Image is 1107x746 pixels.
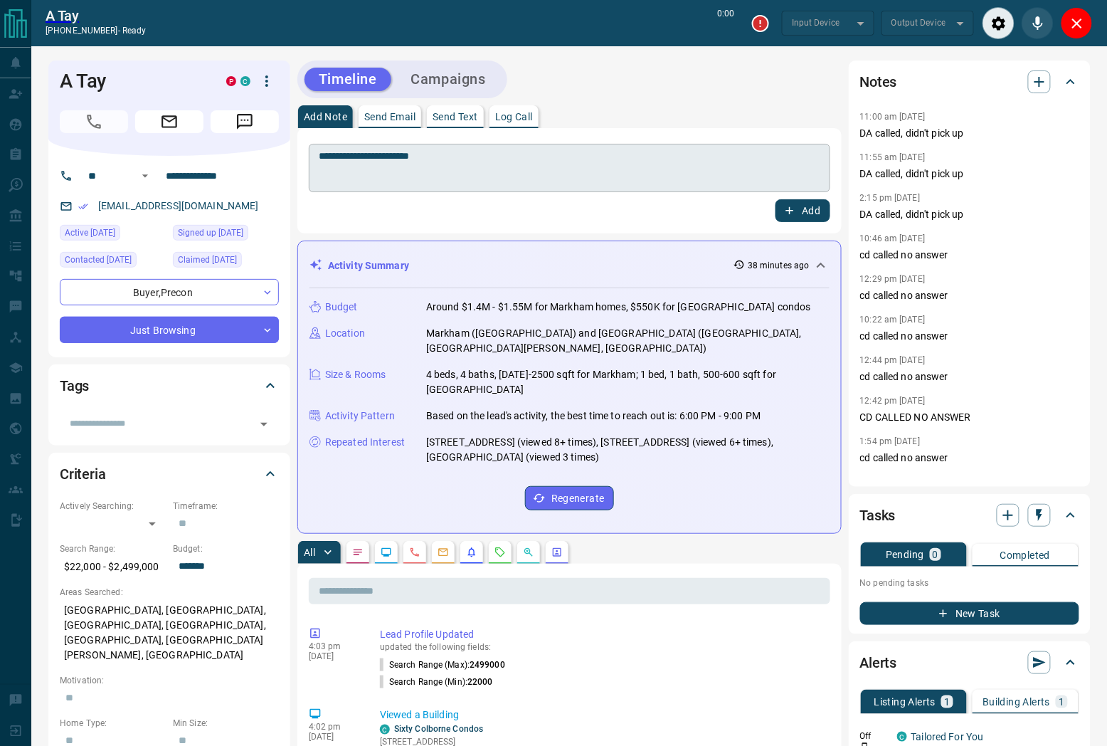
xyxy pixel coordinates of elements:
[309,722,359,732] p: 4:02 pm
[173,542,279,555] p: Budget:
[325,326,365,341] p: Location
[426,435,830,465] p: [STREET_ADDRESS] (viewed 8+ times), [STREET_ADDRESS] (viewed 6+ times), [GEOGRAPHIC_DATA] (viewed...
[860,410,1079,425] p: CD CALLED NO ANSWER
[60,110,128,133] span: Call
[60,542,166,555] p: Search Range:
[860,167,1079,182] p: DA called, didn't pick up
[309,651,359,661] p: [DATE]
[860,152,926,162] p: 11:55 am [DATE]
[364,112,415,122] p: Send Email
[325,300,358,315] p: Budget
[60,374,89,397] h2: Tags
[211,110,279,133] span: Message
[467,677,493,687] span: 22000
[304,547,315,557] p: All
[325,367,386,382] p: Size & Rooms
[860,248,1079,263] p: cd called no answer
[433,112,478,122] p: Send Text
[78,201,88,211] svg: Email Verified
[325,435,405,450] p: Repeated Interest
[60,225,166,245] div: Fri Oct 10 2025
[860,504,896,527] h2: Tasks
[860,355,926,365] p: 12:44 pm [DATE]
[60,317,279,343] div: Just Browsing
[860,315,926,325] p: 10:22 am [DATE]
[860,274,926,284] p: 12:29 pm [DATE]
[426,409,761,424] p: Based on the lead's activity, the best time to reach out is: 6:00 PM - 9:00 PM
[1059,697,1064,707] p: 1
[60,674,279,687] p: Motivation:
[897,732,907,742] div: condos.ca
[137,167,154,184] button: Open
[426,367,830,397] p: 4 beds, 4 baths, [DATE]-2500 sqft for Markham; 1 bed, 1 bath, 500-600 sqft for [GEOGRAPHIC_DATA]
[860,70,897,93] h2: Notes
[380,642,825,652] p: updated the following fields:
[775,199,830,222] button: Add
[860,436,921,446] p: 1:54 pm [DATE]
[65,253,132,267] span: Contacted [DATE]
[325,409,395,424] p: Activity Pattern
[173,717,279,730] p: Min Size:
[309,732,359,742] p: [DATE]
[860,193,921,203] p: 2:15 pm [DATE]
[394,724,483,734] a: Sixty Colborne Condos
[1061,7,1093,39] div: Close
[495,112,533,122] p: Log Call
[328,258,409,273] p: Activity Summary
[860,288,1079,303] p: cd called no answer
[98,200,259,211] a: [EMAIL_ADDRESS][DOMAIN_NAME]
[46,7,146,24] a: A Tay
[65,226,115,240] span: Active [DATE]
[178,253,237,267] span: Claimed [DATE]
[135,110,203,133] span: Email
[860,396,926,406] p: 12:42 pm [DATE]
[748,259,810,272] p: 38 minutes ago
[173,252,279,272] div: Mon Nov 01 2021
[911,731,984,742] a: Tailored For You
[60,369,279,403] div: Tags
[860,329,1079,344] p: cd called no answer
[60,463,106,485] h2: Criteria
[551,547,563,558] svg: Agent Actions
[226,76,236,86] div: property.ca
[860,126,1079,141] p: DA called, didn't pick up
[380,708,825,723] p: Viewed a Building
[60,717,166,730] p: Home Type:
[240,76,250,86] div: condos.ca
[60,279,279,305] div: Buyer , Precon
[860,207,1079,222] p: DA called, didn't pick up
[380,725,390,735] div: condos.ca
[46,24,146,37] p: [PHONE_NUMBER] -
[380,658,505,671] p: Search Range (Max) :
[982,697,1050,707] p: Building Alerts
[60,555,166,579] p: $22,000 - $2,499,000
[60,500,166,513] p: Actively Searching:
[982,7,1015,39] div: Audio Settings
[523,547,534,558] svg: Opportunities
[173,225,279,245] div: Tue Jul 04 2017
[860,233,926,243] p: 10:46 am [DATE]
[381,547,392,558] svg: Lead Browsing Activity
[466,547,477,558] svg: Listing Alerts
[426,300,811,315] p: Around $1.4M - $1.55M for Markham homes, $550K for [GEOGRAPHIC_DATA] condos
[470,660,505,670] span: 2499000
[525,486,614,510] button: Regenerate
[60,457,279,491] div: Criteria
[60,252,166,272] div: Tue Sep 30 2025
[380,627,825,642] p: Lead Profile Updated
[60,70,205,93] h1: A Tay
[874,697,936,707] p: Listing Alerts
[718,7,735,39] p: 0:00
[397,68,500,91] button: Campaigns
[860,112,926,122] p: 11:00 am [DATE]
[438,547,449,558] svg: Emails
[304,68,391,91] button: Timeline
[1022,7,1054,39] div: Mute
[860,477,926,487] p: 10:41 am [DATE]
[860,451,1079,466] p: cd called no answer
[886,550,924,559] p: Pending
[60,599,279,667] p: [GEOGRAPHIC_DATA], [GEOGRAPHIC_DATA], [GEOGRAPHIC_DATA], [GEOGRAPHIC_DATA], [GEOGRAPHIC_DATA], [G...
[933,550,938,559] p: 0
[122,26,147,36] span: ready
[860,572,1079,594] p: No pending tasks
